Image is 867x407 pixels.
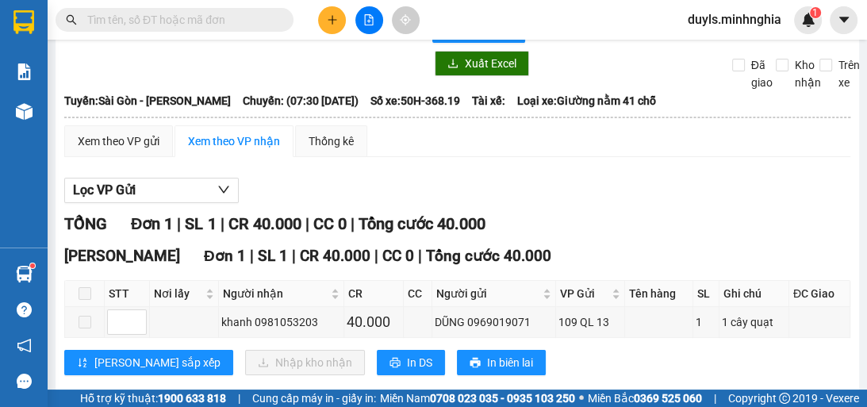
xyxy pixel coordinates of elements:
[243,92,359,109] span: Chuyến: (07:30 [DATE])
[305,214,309,233] span: |
[350,214,354,233] span: |
[470,357,481,370] span: printer
[625,281,693,307] th: Tên hàng
[30,263,35,268] sup: 1
[80,390,226,407] span: Hỗ trợ kỹ thuật:
[17,302,32,317] span: question-circle
[714,390,716,407] span: |
[634,392,702,405] strong: 0369 525 060
[16,266,33,282] img: warehouse-icon
[693,281,719,307] th: SL
[66,14,77,25] span: search
[407,354,432,371] span: In DS
[16,63,33,80] img: solution-icon
[457,350,546,375] button: printerIn biên lai
[252,390,376,407] span: Cung cấp máy in - giấy in:
[228,214,301,233] span: CR 40.000
[64,94,231,107] b: Tuyến: Sài Gòn - [PERSON_NAME]
[837,13,851,27] span: caret-down
[418,247,422,265] span: |
[779,393,790,404] span: copyright
[13,10,34,34] img: logo-vxr
[250,247,254,265] span: |
[832,56,866,91] span: Trên xe
[223,285,328,302] span: Người nhận
[426,247,551,265] span: Tổng cước 40.000
[78,132,159,150] div: Xem theo VP gửi
[347,311,401,333] div: 40.000
[245,350,365,375] button: downloadNhập kho nhận
[436,285,540,302] span: Người gửi
[435,51,529,76] button: downloadXuất Excel
[309,132,354,150] div: Thống kê
[812,7,818,18] span: 1
[105,281,150,307] th: STT
[258,247,288,265] span: SL 1
[221,313,341,331] div: khanh 0981053203
[300,247,370,265] span: CR 40.000
[220,214,224,233] span: |
[374,247,378,265] span: |
[579,395,584,401] span: ⚪️
[318,6,346,34] button: plus
[94,354,221,371] span: [PERSON_NAME] sắp xếp
[377,350,445,375] button: printerIn DS
[64,350,233,375] button: sort-ascending[PERSON_NAME] sắp xếp
[696,313,716,331] div: 1
[64,214,107,233] span: TỔNG
[788,56,827,91] span: Kho nhận
[435,313,554,331] div: DŨNG 0969019071
[801,13,815,27] img: icon-new-feature
[154,285,202,302] span: Nơi lấy
[177,214,181,233] span: |
[87,11,274,29] input: Tìm tên, số ĐT hoặc mã đơn
[73,180,136,200] span: Lọc VP Gửi
[465,55,516,72] span: Xuất Excel
[327,14,338,25] span: plus
[16,103,33,120] img: warehouse-icon
[389,357,401,370] span: printer
[560,285,608,302] span: VP Gửi
[292,247,296,265] span: |
[719,281,789,307] th: Ghi chú
[380,390,575,407] span: Miền Nam
[745,56,779,91] span: Đã giao
[447,58,458,71] span: download
[517,92,656,109] span: Loại xe: Giường nằm 41 chỗ
[810,7,821,18] sup: 1
[64,247,180,265] span: [PERSON_NAME]
[430,392,575,405] strong: 0708 023 035 - 0935 103 250
[131,214,173,233] span: Đơn 1
[185,214,216,233] span: SL 1
[64,178,239,203] button: Lọc VP Gửi
[238,390,240,407] span: |
[17,338,32,353] span: notification
[404,281,432,307] th: CC
[358,214,485,233] span: Tổng cước 40.000
[400,14,411,25] span: aim
[344,281,405,307] th: CR
[188,132,280,150] div: Xem theo VP nhận
[355,6,383,34] button: file-add
[487,354,533,371] span: In biên lai
[392,6,420,34] button: aim
[217,183,230,196] span: down
[675,10,794,29] span: duyls.minhnghia
[472,92,505,109] span: Tài xế:
[370,92,460,109] span: Số xe: 50H-368.19
[830,6,857,34] button: caret-down
[204,247,246,265] span: Đơn 1
[722,313,786,331] div: 1 cây quạt
[382,247,414,265] span: CC 0
[556,307,625,338] td: 109 QL 13
[77,357,88,370] span: sort-ascending
[558,313,622,331] div: 109 QL 13
[363,14,374,25] span: file-add
[313,214,346,233] span: CC 0
[588,390,702,407] span: Miền Bắc
[789,281,850,307] th: ĐC Giao
[17,374,32,389] span: message
[158,392,226,405] strong: 1900 633 818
